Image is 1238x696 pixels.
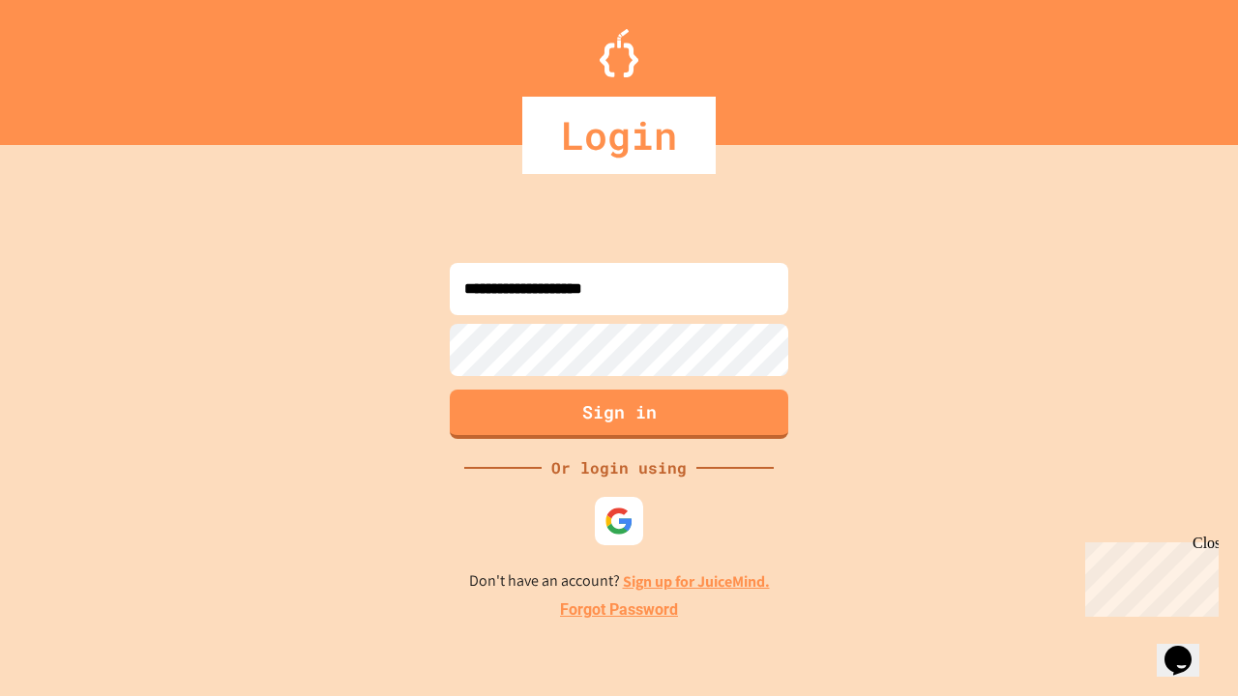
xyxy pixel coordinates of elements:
div: Login [522,97,716,174]
div: Or login using [542,456,696,479]
img: Logo.svg [600,29,638,77]
a: Forgot Password [560,598,678,622]
img: google-icon.svg [604,507,634,536]
p: Don't have an account? [469,569,770,594]
div: Chat with us now!Close [8,8,133,123]
iframe: chat widget [1157,619,1219,677]
a: Sign up for JuiceMind. [623,571,770,592]
button: Sign in [450,390,788,439]
iframe: chat widget [1077,535,1219,617]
